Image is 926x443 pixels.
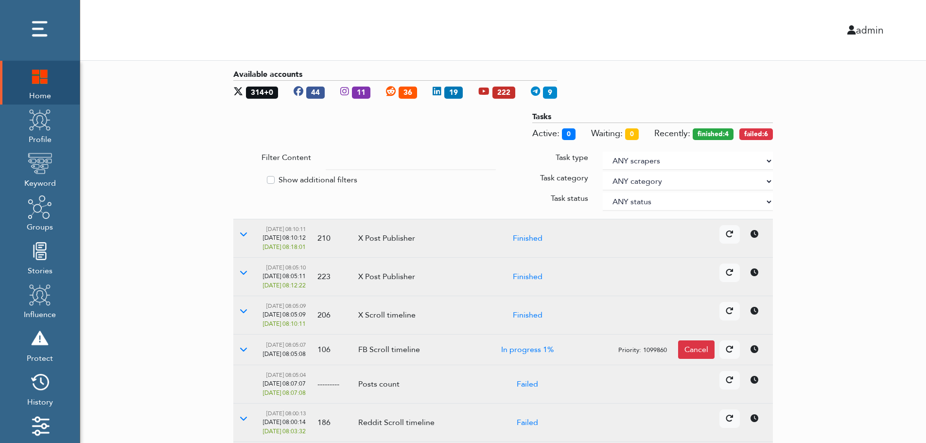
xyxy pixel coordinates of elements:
[739,128,773,140] span: Tasks failed in last 30 minutes
[378,81,425,103] div: Reddit
[263,427,306,436] div: finished at, 08/11/2025, 08:03:32
[28,107,52,132] img: profile.png
[28,239,52,263] img: stories.png
[28,283,52,307] img: profile.png
[28,132,52,145] span: Profile
[317,417,331,428] span: 186
[513,310,542,320] a: Finished
[233,81,286,103] div: X (login/pass + api accounts)
[693,128,734,140] span: Tasks finished in last 30 minutes
[263,409,306,418] div: created at, 08/11/2025, 08:00:13
[28,326,52,351] img: risk.png
[24,176,56,189] span: Keyword
[263,341,306,349] div: created at, 08/11/2025, 08:05:07
[263,389,306,397] div: finished at, 08/11/2025, 08:07:08
[482,23,891,37] div: admin
[263,379,306,388] div: started at, 08/11/2025, 08:07:07
[352,258,460,296] td: X Post Publisher
[352,365,460,404] td: Posts count
[352,219,460,258] td: X Post Publisher
[399,87,417,99] span: 36
[263,302,306,310] div: created at, 08/11/2025, 08:05:09
[263,225,306,233] div: created at, 08/11/2025, 08:10:11
[317,310,331,320] span: 206
[513,271,542,282] a: Finished
[517,417,538,428] a: Failed
[317,344,331,355] span: 106
[263,418,306,426] div: started at, 08/11/2025, 08:00:14
[27,394,53,408] span: History
[540,172,588,184] label: Task category
[523,81,557,103] div: Telegram
[24,307,56,320] span: Influence
[352,404,460,442] td: Reddit Scroll timeline
[556,152,588,163] label: Task type
[286,81,332,103] div: Facebook
[27,351,53,364] span: Protect
[513,233,542,244] a: Finished
[262,152,311,163] label: Filter Content
[28,370,52,394] img: history.png
[263,233,306,242] div: started at, 08/11/2025, 08:10:12
[532,127,559,140] span: Tasks executing now
[591,127,623,140] span: Tasks awaiting for execution
[501,344,554,355] a: In progress 1%
[532,111,773,123] div: Tasks
[332,81,378,103] div: Instagram
[551,193,588,204] label: Task status
[28,64,52,88] img: home.png
[28,17,52,41] img: dots.png
[471,81,523,103] div: Youtube
[306,87,325,99] span: 44
[263,281,306,290] div: finished at, 08/11/2025, 08:12:22
[263,243,306,251] div: finished at, 08/11/2025, 08:18:01
[28,195,52,219] img: groups.png
[517,379,538,390] a: Failed
[317,379,339,390] span: ---------
[317,271,331,282] span: 223
[618,346,667,354] small: Priority: 1099860
[246,87,278,99] span: 314+0
[625,128,639,140] span: 0
[492,87,515,99] span: 222
[562,128,576,140] span: 0
[425,81,471,103] div: Linkedin
[28,414,52,438] img: settings.png
[352,335,460,365] td: FB Scroll timeline
[263,264,306,272] div: created at, 08/11/2025, 08:05:10
[279,174,357,186] label: Show additional filters
[263,350,306,358] div: started at, 08/11/2025, 08:05:08
[263,272,306,281] div: started at, 08/11/2025, 08:05:11
[28,151,52,176] img: keyword.png
[233,69,557,81] div: Available accounts
[28,88,52,102] span: Home
[352,87,370,99] span: 11
[543,87,557,99] span: 9
[263,371,306,379] div: created at, 08/11/2025, 08:05:04
[678,340,715,359] div: Cancel
[317,233,331,244] span: 210
[27,219,53,233] span: Groups
[444,87,463,99] span: 19
[28,263,52,277] span: Stories
[263,310,306,319] div: started at, 08/11/2025, 08:05:09
[654,127,690,140] span: Recently:
[263,319,306,328] div: finished at, 08/11/2025, 08:10:11
[352,296,460,335] td: X Scroll timeline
